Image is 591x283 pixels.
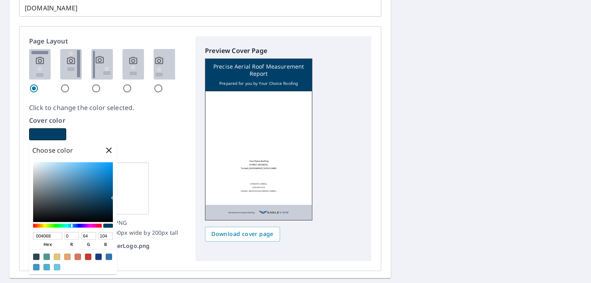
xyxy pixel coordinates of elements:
div: #C53A33 [85,254,91,260]
div: #D77659 [75,254,81,260]
p: Cover color [29,116,186,125]
p: Page Layout [29,36,186,46]
p: Precise Aerial Roof Measurement Report [209,63,308,77]
p: Measurements provided by [229,209,255,216]
div: #E7A56C [64,254,71,260]
img: logo [234,98,283,118]
p: 6083691474 [252,186,264,189]
span: JPG, GIF, PNG [91,219,127,226]
span: Download cover page [211,229,274,239]
img: 1 [29,49,51,80]
label: r [65,240,79,249]
div: #3375B2 [106,254,112,260]
p: [PERSON_NAME] [250,182,267,186]
button: Download cover page [205,227,280,242]
div: #4294C3 [33,264,39,270]
p: Choose color [32,145,73,155]
p: [STREET_ADDRESS] [249,163,268,167]
img: 5 [154,49,175,80]
img: 4 [122,49,144,80]
label: g [81,240,96,249]
span: 300dpi 300px wide by 200px tall [91,229,179,236]
p: Click to change the color selected. [29,103,186,112]
p: [EMAIL_ADDRESS][DOMAIN_NAME] [241,189,276,193]
p: Your Choice Roofing [249,159,268,163]
div: #6FC7E0 [54,264,60,270]
div: #2E4552 [33,254,39,260]
p: Preview Cover Page [205,46,362,55]
img: 2 [60,49,82,80]
div: #50B1D3 [43,264,50,270]
p: Prepared for you by Your Choice Roofing [219,80,298,87]
label: b [98,240,113,249]
label: hex [33,240,62,249]
img: 3 [91,49,113,80]
p: Tomah, [GEOGRAPHIC_DATA] 54660 [241,167,276,170]
div: #E3C578 [54,254,60,260]
div: #183D85 [95,254,102,260]
div: #4F998F [43,254,50,260]
img: EV Logo [259,209,289,216]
